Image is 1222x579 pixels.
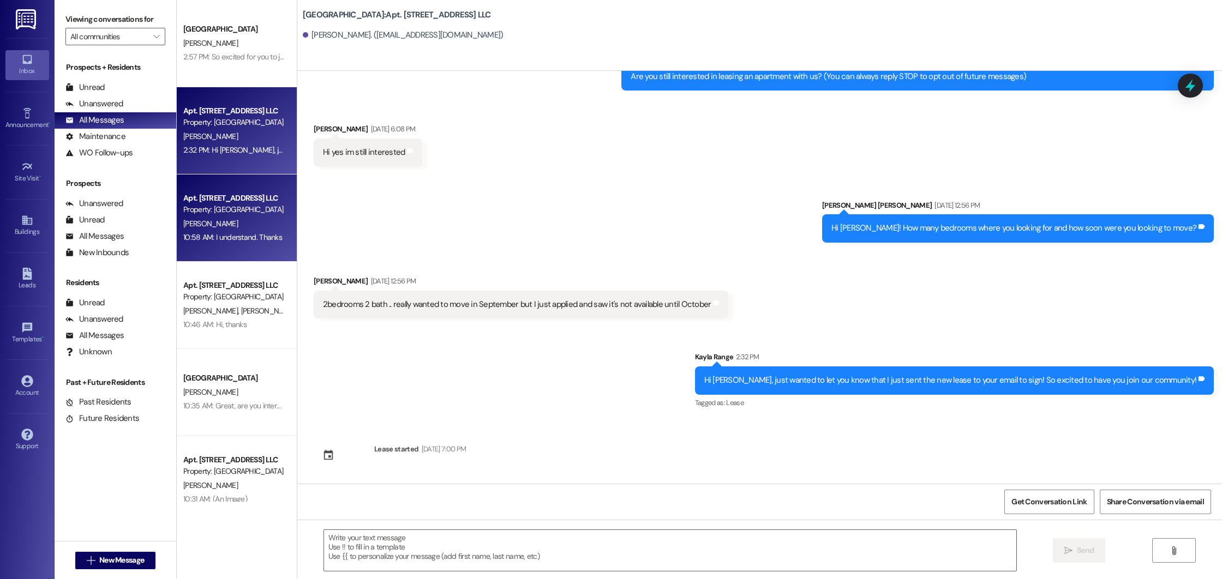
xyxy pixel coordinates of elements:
[183,454,284,466] div: Apt. [STREET_ADDRESS] LLC
[368,275,416,287] div: [DATE] 12:56 PM
[65,131,125,142] div: Maintenance
[39,173,41,180] span: •
[99,554,144,566] span: New Message
[1077,545,1094,556] span: Send
[183,219,238,228] span: [PERSON_NAME]
[183,401,440,411] div: 10:35 AM: Great, are you interested in coming by to come and take a look at one?
[183,280,284,291] div: Apt. [STREET_ADDRESS] LLC
[65,413,139,424] div: Future Residents
[726,398,744,407] span: Lease
[303,29,504,41] div: [PERSON_NAME]. ([EMAIL_ADDRESS][DOMAIN_NAME])
[183,192,284,204] div: Apt. [STREET_ADDRESS] LLC
[323,299,711,310] div: 2bedrooms 2 bath .. really wanted to move in September but I just applied and saw it's not availa...
[695,351,1214,366] div: Kayla Range
[1004,490,1094,514] button: Get Conversation Link
[704,375,1197,386] div: Hi [PERSON_NAME], just wanted to let you know that I just sent the new lease to your email to sig...
[183,466,284,477] div: Property: [GEOGRAPHIC_DATA]
[5,425,49,455] a: Support
[183,232,282,242] div: 10:58 AM: I understand. Thanks
[183,372,284,384] div: [GEOGRAPHIC_DATA]
[5,264,49,294] a: Leads
[323,147,405,158] div: Hi yes im still interested
[65,98,123,110] div: Unanswered
[42,334,44,341] span: •
[5,50,49,80] a: Inbox
[65,82,105,93] div: Unread
[55,178,176,189] div: Prospects
[183,204,284,215] div: Property: [GEOGRAPHIC_DATA]
[314,275,729,291] div: [PERSON_NAME]
[75,552,156,569] button: New Message
[5,318,49,348] a: Templates •
[183,105,284,117] div: Apt. [STREET_ADDRESS] LLC
[419,443,466,455] div: [DATE] 7:00 PM
[65,147,133,159] div: WO Follow-ups
[831,222,1196,234] div: Hi [PERSON_NAME]! How many bedrooms where you looking for and how soon were you looking to move?
[65,313,123,325] div: Unanswered
[55,277,176,288] div: Residents
[65,396,131,408] div: Past Residents
[1064,546,1073,555] i: 
[1011,496,1087,508] span: Get Conversation Link
[5,211,49,240] a: Buildings
[183,387,238,397] span: [PERSON_NAME]
[932,200,980,211] div: [DATE] 12:56 PM
[183,319,247,329] div: 10:46 AM: Hi, thanks
[65,297,105,309] div: Unread
[183,145,660,155] div: 2:32 PM: Hi [PERSON_NAME], just wanted to let you know that I just sent the new lease to your ema...
[5,372,49,401] a: Account
[55,62,176,73] div: Prospects + Residents
[1100,490,1211,514] button: Share Conversation via email
[65,231,124,242] div: All Messages
[183,480,238,490] span: [PERSON_NAME]
[153,32,159,41] i: 
[183,117,284,128] div: Property: [GEOGRAPHIC_DATA]
[70,28,148,45] input: All communities
[5,158,49,187] a: Site Visit •
[1107,496,1204,508] span: Share Conversation via email
[183,38,238,48] span: [PERSON_NAME]
[303,9,491,21] b: [GEOGRAPHIC_DATA]: Apt. [STREET_ADDRESS] LLC
[49,119,50,127] span: •
[55,377,176,388] div: Past + Future Residents
[241,306,295,316] span: [PERSON_NAME]
[87,556,95,565] i: 
[183,23,284,35] div: [GEOGRAPHIC_DATA]
[65,198,123,209] div: Unanswered
[183,291,284,303] div: Property: [GEOGRAPHIC_DATA]
[65,114,124,126] div: All Messages
[368,123,416,135] div: [DATE] 6:08 PM
[183,52,423,62] div: 2:57 PM: So excited for you to join the community, we will see you [DATE]! 🏡
[65,247,129,258] div: New Inbounds
[183,131,238,141] span: [PERSON_NAME]
[65,11,165,28] label: Viewing conversations for
[65,346,112,358] div: Unknown
[1053,538,1106,563] button: Send
[822,200,1214,215] div: [PERSON_NAME] [PERSON_NAME]
[1170,546,1178,555] i: 
[374,443,419,455] div: Lease started
[733,351,759,363] div: 2:32 PM
[695,395,1214,411] div: Tagged as:
[16,9,38,29] img: ResiDesk Logo
[65,330,124,341] div: All Messages
[65,214,105,226] div: Unread
[183,494,247,504] div: 10:31 AM: (An Image)
[314,123,423,138] div: [PERSON_NAME]
[183,306,241,316] span: [PERSON_NAME]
